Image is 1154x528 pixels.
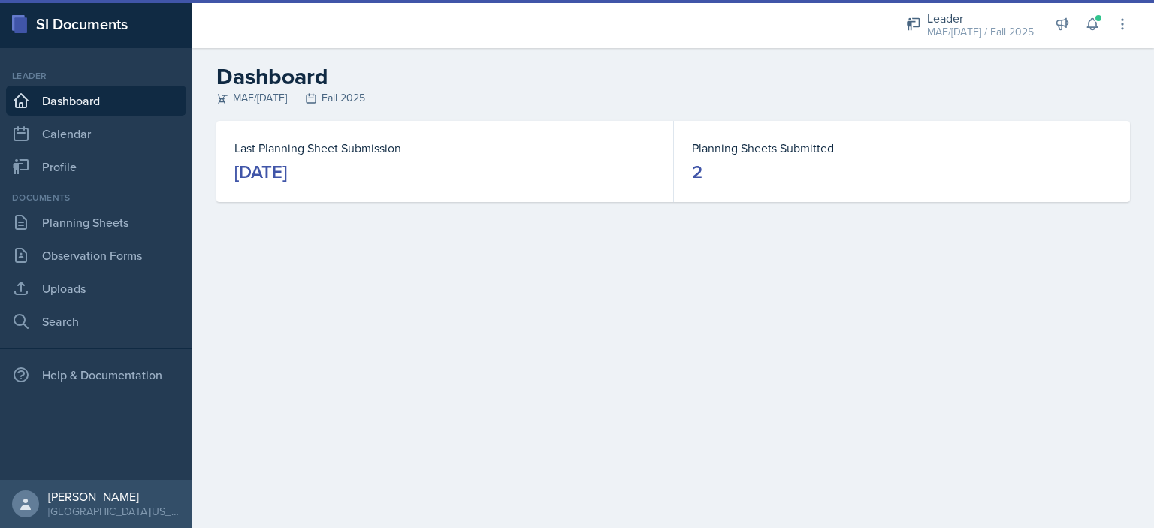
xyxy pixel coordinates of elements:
div: MAE/[DATE] Fall 2025 [216,90,1130,106]
div: Documents [6,191,186,204]
dt: Last Planning Sheet Submission [234,139,655,157]
a: Uploads [6,273,186,303]
a: Profile [6,152,186,182]
div: 2 [692,160,702,184]
div: MAE/[DATE] / Fall 2025 [927,24,1034,40]
div: [GEOGRAPHIC_DATA][US_STATE] in [GEOGRAPHIC_DATA] [48,504,180,519]
a: Calendar [6,119,186,149]
dt: Planning Sheets Submitted [692,139,1112,157]
div: [DATE] [234,160,287,184]
div: Leader [6,69,186,83]
div: Help & Documentation [6,360,186,390]
a: Planning Sheets [6,207,186,237]
a: Search [6,306,186,336]
a: Observation Forms [6,240,186,270]
div: Leader [927,9,1034,27]
a: Dashboard [6,86,186,116]
h2: Dashboard [216,63,1130,90]
div: [PERSON_NAME] [48,489,180,504]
